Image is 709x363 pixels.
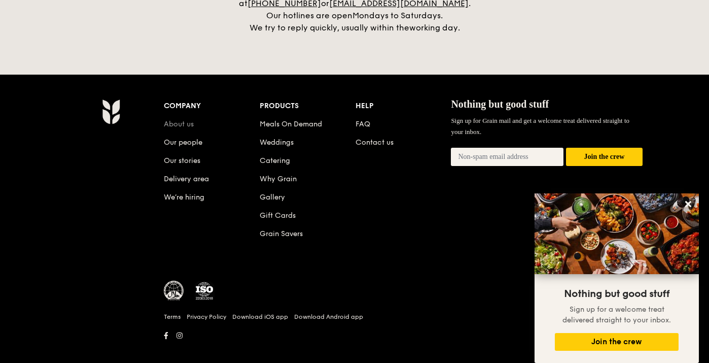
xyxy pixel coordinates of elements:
[164,156,200,165] a: Our stories
[260,138,294,147] a: Weddings
[260,156,290,165] a: Catering
[187,313,226,321] a: Privacy Policy
[566,148,643,167] button: Join the crew
[409,23,460,32] span: working day.
[294,313,363,321] a: Download Android app
[260,229,303,238] a: Grain Savers
[102,99,120,124] img: AYc88T3wAAAABJRU5ErkJggg==
[564,288,669,300] span: Nothing but good stuff
[164,175,209,183] a: Delivery area
[232,313,288,321] a: Download iOS app
[194,281,215,301] img: ISO Certified
[260,193,285,202] a: Gallery
[451,98,549,110] span: Nothing but good stuff
[356,99,451,113] div: Help
[62,343,647,351] h6: Revision
[356,120,370,128] a: FAQ
[164,193,204,202] a: We’re hiring
[451,148,563,166] input: Non-spam email address
[260,120,322,128] a: Meals On Demand
[164,99,260,113] div: Company
[260,175,297,183] a: Why Grain
[260,211,296,220] a: Gift Cards
[356,138,394,147] a: Contact us
[164,138,202,147] a: Our people
[260,99,356,113] div: Products
[352,11,443,20] span: Mondays to Saturdays.
[164,120,194,128] a: About us
[535,193,699,274] img: DSC07876-Edit02-Large.jpeg
[164,313,181,321] a: Terms
[164,281,184,301] img: MUIS Halal Certified
[680,196,696,212] button: Close
[451,117,629,136] span: Sign up for Grain mail and get a welcome treat delivered straight to your inbox.
[562,305,671,324] span: Sign up for a welcome treat delivered straight to your inbox.
[555,333,679,351] button: Join the crew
